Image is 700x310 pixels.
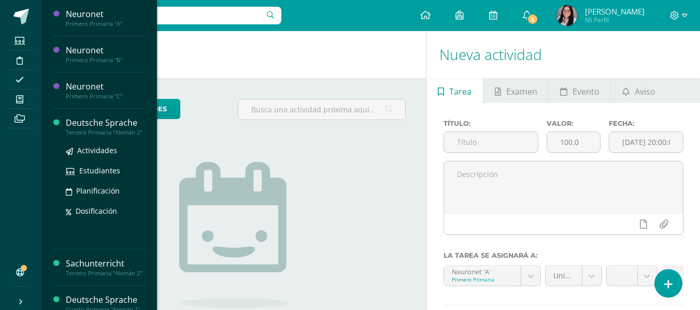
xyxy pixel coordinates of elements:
span: Aviso [635,79,655,104]
input: Busca una actividad próxima aquí... [238,99,405,120]
label: Valor: [547,120,601,127]
span: Evento [573,79,599,104]
label: Fecha: [609,120,683,127]
a: NeuronetPrimero Primaria "B" [66,45,145,64]
span: Mi Perfil [585,16,645,24]
input: Fecha de entrega [609,132,683,152]
label: Título: [444,120,539,127]
span: [PERSON_NAME] [585,6,645,17]
div: Tercero Primaria "Alemán 2" [66,270,145,277]
a: Deutsche SpracheTercero Primaria "Alemán 2" [66,117,145,136]
div: Primero Primaria "A" [66,20,145,27]
img: no_activities.png [179,162,288,308]
input: Busca un usuario... [48,7,281,24]
div: Tercero Primaria "Alemán 2" [66,129,145,136]
div: Sachunterricht [66,258,145,270]
input: Título [444,132,538,152]
div: Neuronet [66,45,145,56]
span: Estudiantes [79,166,120,175]
a: Actividades [66,144,145,156]
a: Neuronet 'A'Primero Primaria [444,266,540,286]
span: Actividades [77,145,117,155]
span: Unidad 3 [553,266,574,286]
div: Neuronet [66,81,145,93]
h1: Actividades [54,31,414,78]
div: Deutsche Sprache [66,294,145,306]
a: Unidad 3 [546,266,602,286]
span: Examen [506,79,537,104]
div: Primero Primaria "C" [66,93,145,100]
a: SachunterrichtTercero Primaria "Alemán 2" [66,258,145,277]
span: Planificación [76,186,120,196]
h1: Nueva actividad [439,31,688,78]
a: Examen [483,78,548,103]
div: Neuronet [66,8,145,20]
a: Estudiantes [66,165,145,176]
div: Primero Primaria "B" [66,56,145,64]
span: 5 [527,13,538,25]
label: La tarea se asignará a: [444,252,683,259]
img: 81ba7c4468dd7f932edd4c72d8d44558.png [556,5,577,26]
input: Puntos máximos [547,132,600,152]
a: Planificación [66,185,145,197]
a: NeuronetPrimero Primaria "A" [66,8,145,27]
a: NeuronetPrimero Primaria "C" [66,81,145,100]
a: Aviso [611,78,666,103]
span: Tarea [449,79,472,104]
a: Dosificación [66,205,145,217]
span: Dosificación [76,206,117,216]
div: Neuronet 'A' [452,266,513,276]
div: Primero Primaria [452,276,513,283]
div: Deutsche Sprache [66,117,145,129]
a: Evento [549,78,610,103]
a: Tarea [427,78,483,103]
